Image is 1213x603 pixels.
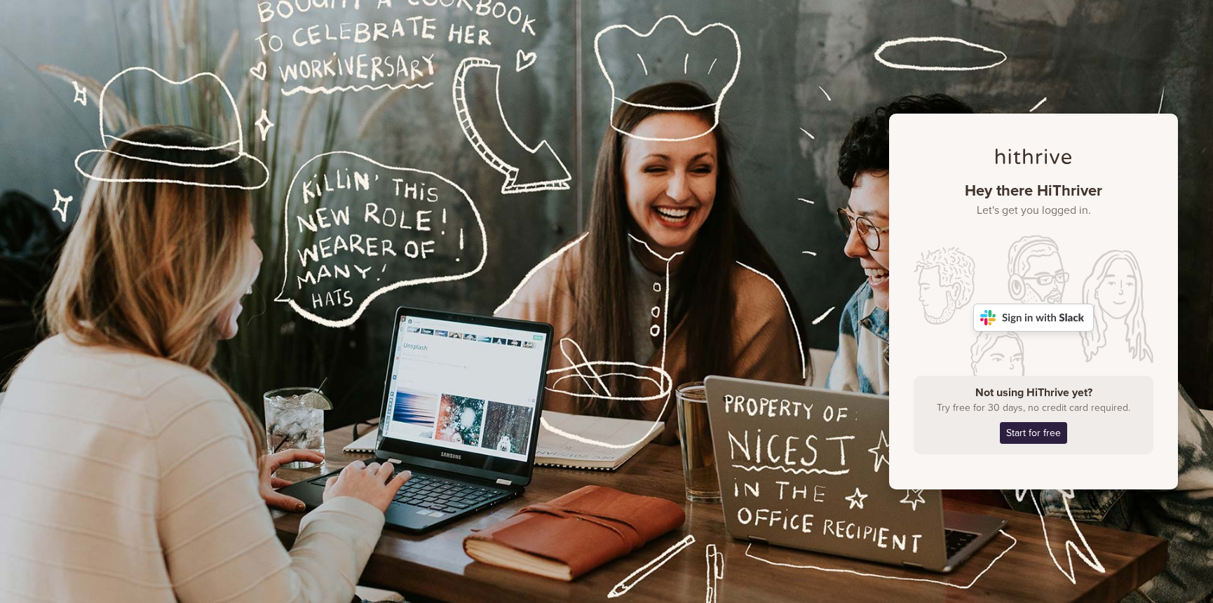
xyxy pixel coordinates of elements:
[924,400,1143,415] p: Try free for 30 days, no credit card required.
[924,386,1143,400] h4: Not using HiThrive yet?
[914,182,1153,217] h1: Hey there HiThriver
[973,304,1094,332] img: Sign in with Slack
[996,149,1071,164] img: hithrive-logo-dark.4eb238aa.svg
[914,204,1153,217] small: Let's get you logged in.
[1000,422,1067,444] a: Start for free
